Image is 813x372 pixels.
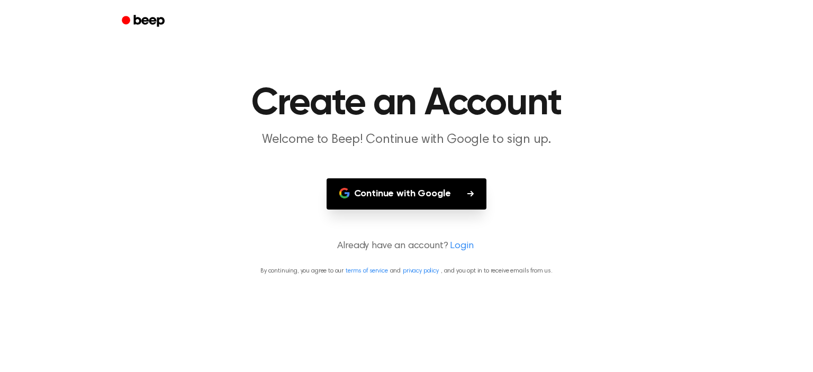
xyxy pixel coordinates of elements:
h1: Create an Account [135,85,677,123]
a: Beep [114,11,174,32]
p: Already have an account? [13,239,800,253]
a: privacy policy [403,268,439,274]
a: Login [450,239,473,253]
a: terms of service [346,268,387,274]
p: Welcome to Beep! Continue with Google to sign up. [203,131,610,149]
p: By continuing, you agree to our and , and you opt in to receive emails from us. [13,266,800,276]
button: Continue with Google [327,178,487,210]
